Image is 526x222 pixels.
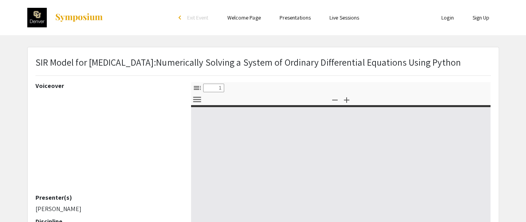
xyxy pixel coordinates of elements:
a: Sign Up [473,14,490,21]
a: Presentations [280,14,311,21]
span: Exit Event [187,14,209,21]
p: SIR Model for [MEDICAL_DATA]:Numerically Solving a System of Ordinary Differential Equations Usin... [35,55,461,69]
iframe: YouTube video player [35,93,179,194]
div: arrow_back_ios [179,15,183,20]
button: Toggle Sidebar [191,82,204,93]
a: Welcome Page [227,14,261,21]
h2: Presenter(s) [35,194,179,201]
input: Page [203,84,224,92]
img: The Diversity in Academic Research Expo (DARE) [27,8,47,27]
h2: Voiceover [35,82,179,90]
a: Login [441,14,454,21]
a: Live Sessions [329,14,359,21]
button: Zoom In [340,94,353,105]
p: [PERSON_NAME] [35,204,179,214]
a: The Diversity in Academic Research Expo (DARE) [27,8,103,27]
button: Tools [191,94,204,105]
button: Zoom Out [328,94,342,105]
img: Symposium by ForagerOne [55,13,103,22]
